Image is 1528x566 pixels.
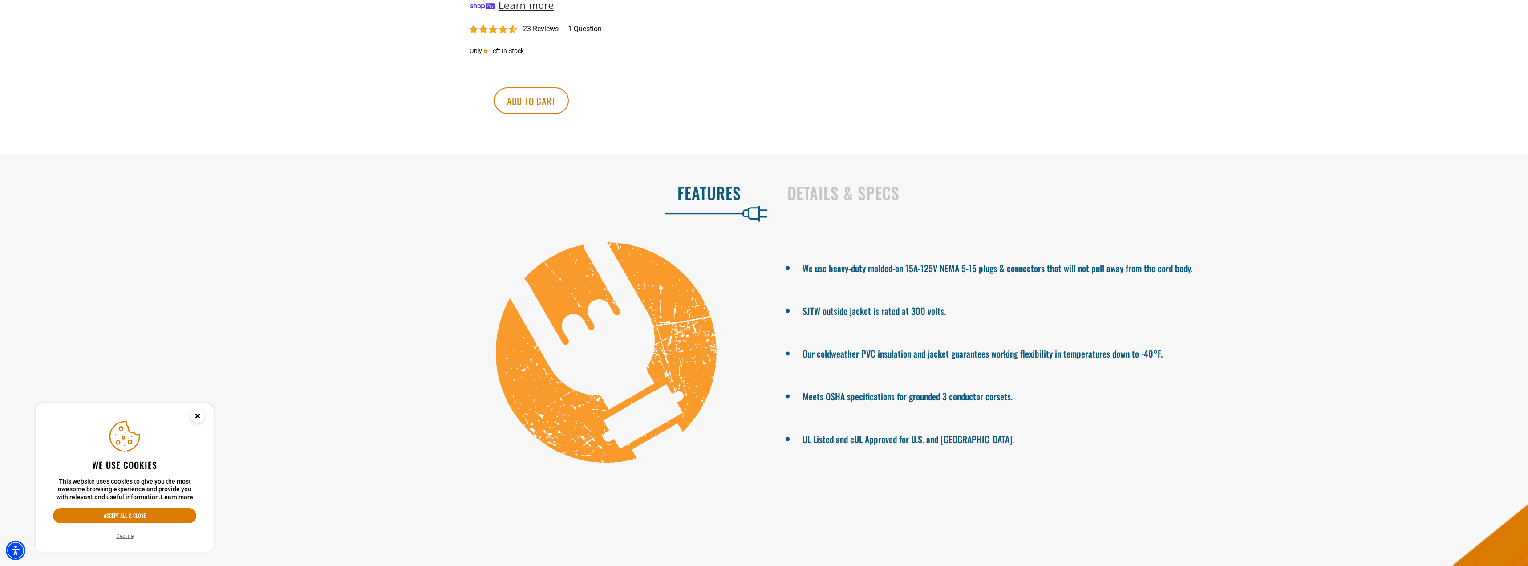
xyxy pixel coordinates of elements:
button: Accept all & close [53,508,196,523]
h2: Details & Specs [787,183,1510,202]
button: Close this option [182,403,214,431]
a: This website uses cookies to give you the most awesome browsing experience and provide you with r... [161,493,193,501]
span: Only [470,47,482,54]
span: Left In Stock [489,47,524,54]
li: SJTW outside jacket is rated at 300 volts. [802,302,1497,318]
aside: Cookie Consent [36,403,214,552]
li: We use heavy-duty molded-on 15A-125V NEMA 5-15 plugs & connectors that will not pull away from th... [802,259,1497,275]
p: This website uses cookies to give you the most awesome browsing experience and provide you with r... [53,478,196,501]
button: Decline [113,532,136,541]
span: 6 [484,47,487,54]
li: Our coldweather PVC insulation and jacket guarantees working flexibility in temperatures down to ... [802,345,1497,361]
li: UL Listed and cUL Approved for U.S. and [GEOGRAPHIC_DATA]. [802,430,1497,446]
li: Meets OSHA specifications for grounded 3 conductor corsets. [802,387,1497,403]
span: 4.70 stars [470,25,519,34]
span: 23 reviews [523,24,559,33]
button: Add to cart [494,87,569,114]
span: 1 question [568,24,602,34]
div: Accessibility Menu [6,541,25,560]
h2: Features [19,183,741,202]
h2: We use cookies [53,459,196,471]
